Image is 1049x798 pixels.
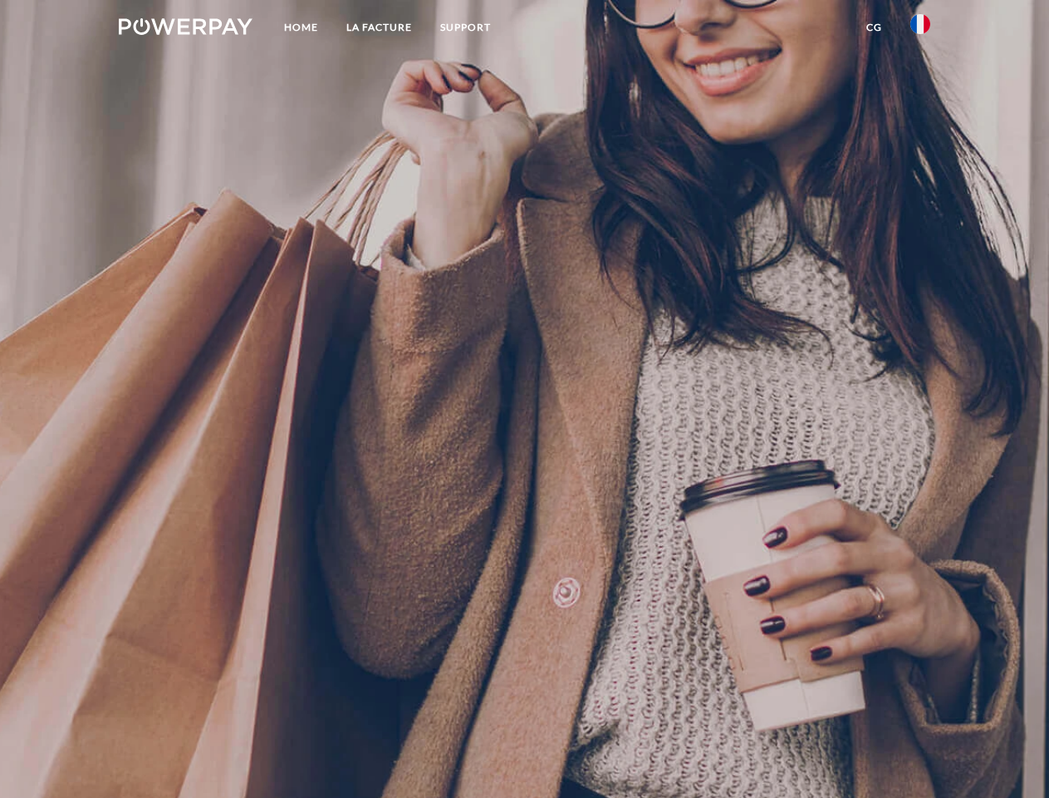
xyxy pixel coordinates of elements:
[270,12,332,42] a: Home
[852,12,896,42] a: CG
[426,12,505,42] a: Support
[910,14,930,34] img: fr
[332,12,426,42] a: LA FACTURE
[119,18,252,35] img: logo-powerpay-white.svg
